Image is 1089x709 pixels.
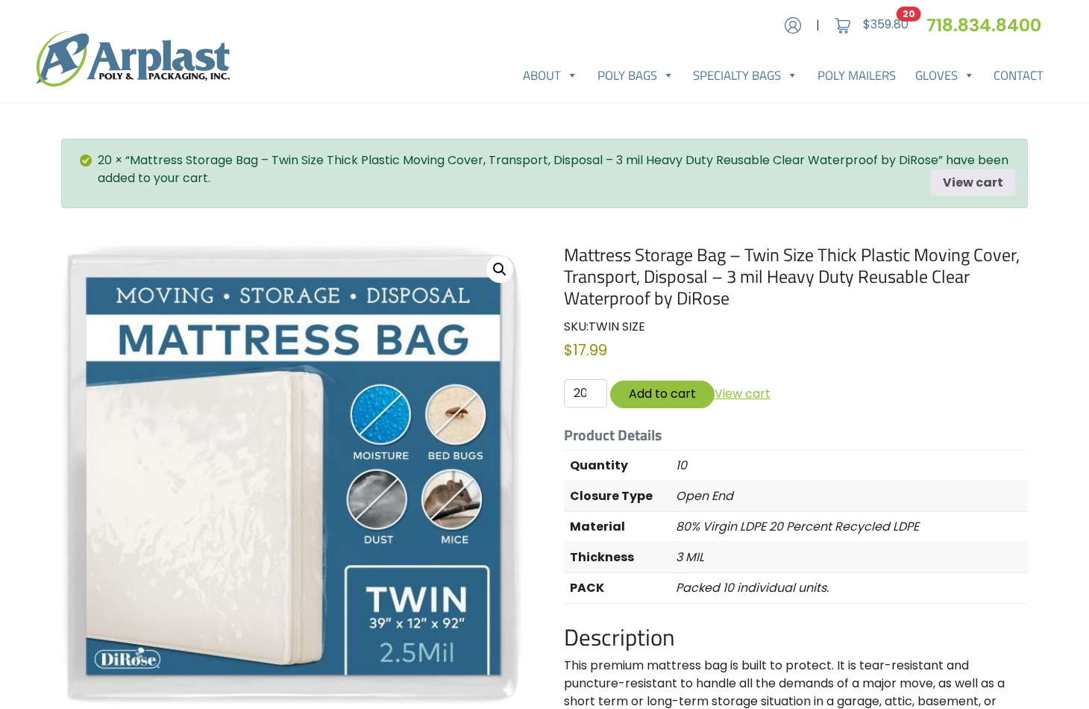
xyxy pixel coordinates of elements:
[564,450,1028,604] table: Product Details
[816,16,820,34] span: |
[564,512,676,543] th: Material
[564,481,676,512] th: Closure Type
[525,244,989,708] img: Mattress Storage Bag - Twin Size Thick Plastic Moving Cover, Transport, Disposal - 3 mil Heavy Du...
[610,381,715,408] button: Add to cart
[676,573,1028,603] p: Packed 10 individual units.
[926,13,1053,37] a: 718.834.8400
[984,60,1053,90] a: Contact
[684,60,809,90] a: Specialty Bags
[676,512,1028,542] p: 80% Virgin LDPE 20 Percent Recycled LDPE
[897,7,921,22] span: 20
[676,543,1028,572] p: 3 MIL
[564,543,676,573] th: Thickness
[863,16,908,33] bdi: 359.80
[61,139,1028,209] div: 20 × “Mattress Storage Bag – Twin Size Thick Plastic Moving Cover, Transport, Disposal – 3 mil He...
[564,451,676,481] th: Quantity
[564,623,1028,651] h2: Description
[564,340,607,360] bdi: 17.99
[486,256,513,283] a: View full-screen image gallery
[906,60,985,90] a: Gloves
[564,379,607,407] input: Qty
[676,481,1028,511] p: Open End
[564,244,1028,308] h1: Mattress Storage Bag – Twin Size Thick Plastic Moving Cover, Transport, Disposal – 3 mil Heavy Du...
[564,573,676,604] th: PACK
[931,169,1015,196] a: View cart
[513,60,588,90] a: About
[863,16,870,33] span: $
[564,426,1028,444] h5: Product Details
[588,60,684,90] a: Poly Bags
[564,340,573,360] span: $
[676,451,1028,481] p: 10
[564,318,645,335] span: SKU:
[36,31,230,87] img: logo
[715,379,771,403] a: View cart
[808,60,906,90] a: Poly Mailers
[589,318,645,335] span: TWIN SIZE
